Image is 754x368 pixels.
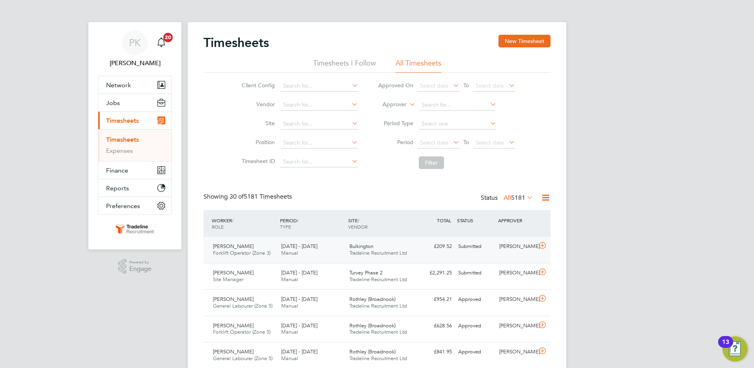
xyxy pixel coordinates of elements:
input: Search for... [280,81,358,92]
button: Filter [419,156,444,169]
button: Open Resource Center, 13 new notifications [722,336,748,362]
div: £628.56 [414,319,455,332]
label: Timesheet ID [239,158,275,165]
label: All [504,194,533,202]
img: tradelinerecruitment-logo-retina.png [114,223,155,235]
span: Preferences [106,202,140,210]
div: SITE [346,213,414,234]
span: 5181 Timesheets [230,193,292,201]
div: Submitted [455,240,496,253]
button: Jobs [98,94,172,111]
div: £209.52 [414,240,455,253]
span: 20 [163,33,173,42]
a: Go to home page [98,223,172,235]
div: APPROVER [496,213,537,227]
span: Manual [281,329,298,335]
span: Select date [476,82,504,89]
span: Finance [106,167,128,174]
span: Network [106,81,131,89]
div: [PERSON_NAME] [496,267,537,280]
span: Engage [129,266,151,272]
span: Manual [281,250,298,256]
label: Vendor [239,101,275,108]
span: [PERSON_NAME] [213,243,254,250]
span: To [461,137,471,147]
span: Tradeline Recruitment Ltd [349,276,407,283]
span: Rothley (Broadnook) [349,322,396,329]
span: To [461,80,471,90]
input: Search for... [419,100,496,111]
input: Search for... [280,137,358,148]
span: Turvey Phase 2 [349,269,383,276]
span: Select date [476,139,504,146]
span: Manual [281,276,298,283]
label: Approver [371,101,407,109]
span: Rothley (Broadnook) [349,296,396,302]
span: [PERSON_NAME] [213,322,254,329]
span: [DATE] - [DATE] [281,269,317,276]
div: Approved [455,293,496,306]
div: Submitted [455,267,496,280]
span: 30 of [230,193,244,201]
span: Jobs [106,99,120,107]
button: Network [98,76,172,94]
button: New Timesheet [498,35,551,47]
div: [PERSON_NAME] [496,345,537,359]
span: Rothley (Broadnook) [349,348,396,355]
div: STATUS [455,213,496,227]
span: [PERSON_NAME] [213,296,254,302]
span: Powered by [129,259,151,266]
span: General Labourer (Zone 5) [213,302,272,309]
div: [PERSON_NAME] [496,240,537,253]
span: Manual [281,302,298,309]
span: [DATE] - [DATE] [281,296,317,302]
span: Manual [281,355,298,362]
span: Bulkington [349,243,373,250]
a: Timesheets [106,136,139,143]
span: Timesheets [106,117,139,124]
span: VENDOR [348,223,368,230]
span: [DATE] - [DATE] [281,243,317,250]
div: Approved [455,345,496,359]
button: Timesheets [98,112,172,129]
label: Period [378,139,413,146]
div: Showing [203,193,293,201]
div: 13 [722,342,729,352]
label: Period Type [378,120,413,127]
li: All Timesheets [396,58,441,73]
label: Site [239,120,275,127]
div: [PERSON_NAME] [496,293,537,306]
div: £841.95 [414,345,455,359]
div: £2,291.25 [414,267,455,280]
div: Status [481,193,535,204]
input: Search for... [280,100,358,111]
span: TYPE [280,223,291,230]
div: £954.21 [414,293,455,306]
span: Forklift Operator (Zone 5) [213,329,271,335]
span: / [232,217,233,223]
input: Search for... [280,118,358,130]
li: Timesheets I Follow [313,58,376,73]
span: Tradeline Recruitment Ltd [349,302,407,309]
div: PERIOD [278,213,346,234]
div: Approved [455,319,496,332]
a: 20 [153,30,169,55]
span: Tradeline Recruitment Ltd [349,355,407,362]
span: [PERSON_NAME] [213,269,254,276]
button: Finance [98,161,172,179]
label: Approved On [378,82,413,89]
a: Expenses [106,147,133,154]
span: Forklift Operator (Zone 3) [213,250,271,256]
span: General Labourer (Zone 5) [213,355,272,362]
span: 5181 [511,194,525,202]
h2: Timesheets [203,35,269,51]
span: TOTAL [437,217,451,223]
span: [DATE] - [DATE] [281,322,317,329]
span: [DATE] - [DATE] [281,348,317,355]
span: Tradeline Recruitment Ltd [349,329,407,335]
div: Timesheets [98,129,172,161]
div: WORKER [210,213,278,234]
button: Preferences [98,197,172,214]
span: Reports [106,184,129,192]
span: Site Manager [213,276,243,283]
